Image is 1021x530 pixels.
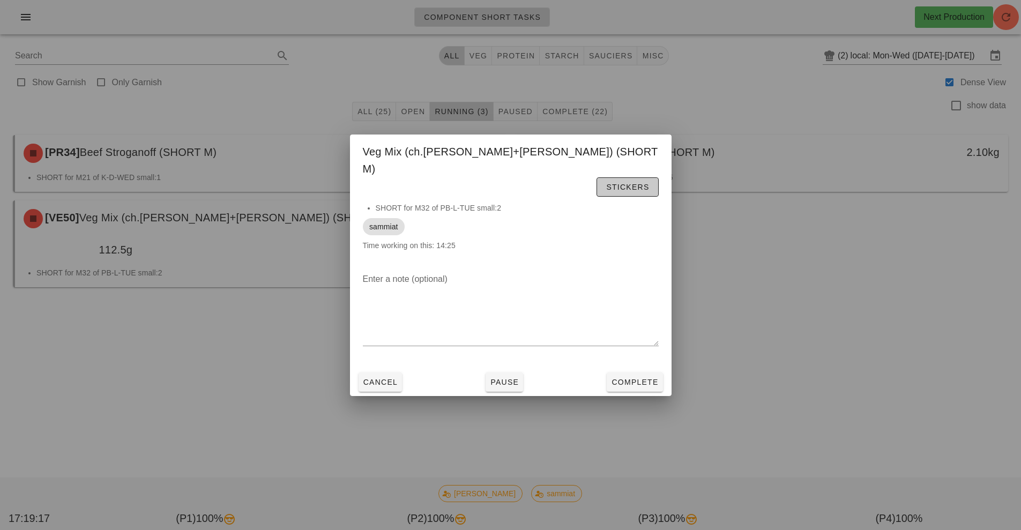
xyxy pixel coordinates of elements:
[363,378,398,386] span: Cancel
[359,372,403,392] button: Cancel
[597,177,658,197] button: Stickers
[611,378,658,386] span: Complete
[606,183,649,191] span: Stickers
[350,135,672,202] div: Veg Mix (ch.[PERSON_NAME]+[PERSON_NAME]) (SHORT M)
[376,202,659,214] li: SHORT for M32 of PB-L-TUE small:2
[486,372,523,392] button: Pause
[490,378,519,386] span: Pause
[350,202,672,262] div: Time working on this: 14:25
[607,372,662,392] button: Complete
[369,218,398,235] span: sammiat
